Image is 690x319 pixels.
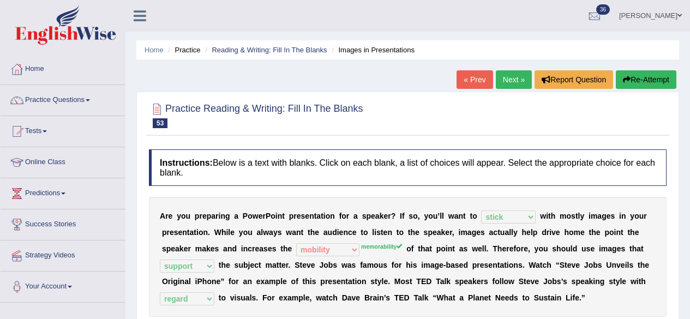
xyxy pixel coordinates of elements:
[234,212,238,220] b: a
[235,261,239,269] b: s
[551,228,556,237] b: v
[315,228,319,237] b: e
[511,228,513,237] b: l
[330,212,335,220] b: n
[278,228,282,237] b: s
[208,228,210,237] b: .
[348,228,352,237] b: c
[548,212,551,220] b: t
[174,228,178,237] b: s
[372,228,374,237] b: l
[178,228,183,237] b: e
[153,118,167,128] span: 53
[547,228,549,237] b: r
[493,228,497,237] b: c
[406,244,411,253] b: o
[329,45,415,55] li: Images in Presentations
[522,228,527,237] b: h
[411,244,414,253] b: f
[190,228,194,237] b: a
[445,228,449,237] b: e
[400,212,402,220] b: I
[569,228,574,237] b: o
[268,244,272,253] b: e
[266,212,271,220] b: P
[250,261,254,269] b: e
[305,212,309,220] b: e
[175,244,179,253] b: a
[332,228,337,237] b: d
[225,212,230,220] b: g
[195,244,202,253] b: m
[1,147,125,174] a: Online Class
[505,228,509,237] b: a
[362,212,367,220] b: s
[261,228,263,237] b: l
[521,244,524,253] b: r
[387,228,392,237] b: n
[599,244,601,253] b: i
[609,228,614,237] b: o
[429,244,432,253] b: t
[621,244,625,253] b: s
[145,46,164,54] a: Home
[211,212,215,220] b: a
[271,212,275,220] b: o
[1,116,125,143] a: Tests
[513,228,518,237] b: y
[500,228,505,237] b: u
[611,212,615,220] b: s
[388,212,391,220] b: r
[182,228,187,237] b: n
[604,228,609,237] b: p
[263,228,269,237] b: w
[551,212,556,220] b: h
[363,228,368,237] b: o
[540,212,546,220] b: w
[259,244,263,253] b: a
[632,244,637,253] b: h
[502,244,506,253] b: e
[321,212,323,220] b: t
[472,228,477,237] b: g
[612,244,617,253] b: g
[464,244,468,253] b: s
[596,4,610,15] span: 36
[441,244,446,253] b: o
[467,228,472,237] b: a
[314,212,317,220] b: t
[195,212,200,220] b: p
[601,244,608,253] b: m
[574,228,580,237] b: m
[459,244,464,253] b: a
[243,244,248,253] b: n
[428,212,433,220] b: o
[487,244,489,253] b: .
[560,212,566,220] b: m
[602,212,607,220] b: g
[259,261,261,269] b: t
[497,228,500,237] b: t
[288,244,292,253] b: e
[556,228,560,237] b: e
[542,228,547,237] b: d
[457,70,493,89] a: « Prev
[301,228,304,237] b: t
[166,244,171,253] b: p
[472,244,478,253] b: w
[272,244,277,253] b: s
[1,85,125,112] a: Practice Questions
[310,228,315,237] b: h
[552,244,556,253] b: s
[383,212,388,220] b: e
[418,212,420,220] b: ,
[621,228,623,237] b: t
[452,244,455,253] b: t
[286,228,292,237] b: w
[292,228,296,237] b: a
[212,46,327,54] a: Reading & Writing: Fill In The Blanks
[637,244,641,253] b: a
[496,70,532,89] a: Next »
[221,228,226,237] b: h
[228,228,230,237] b: l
